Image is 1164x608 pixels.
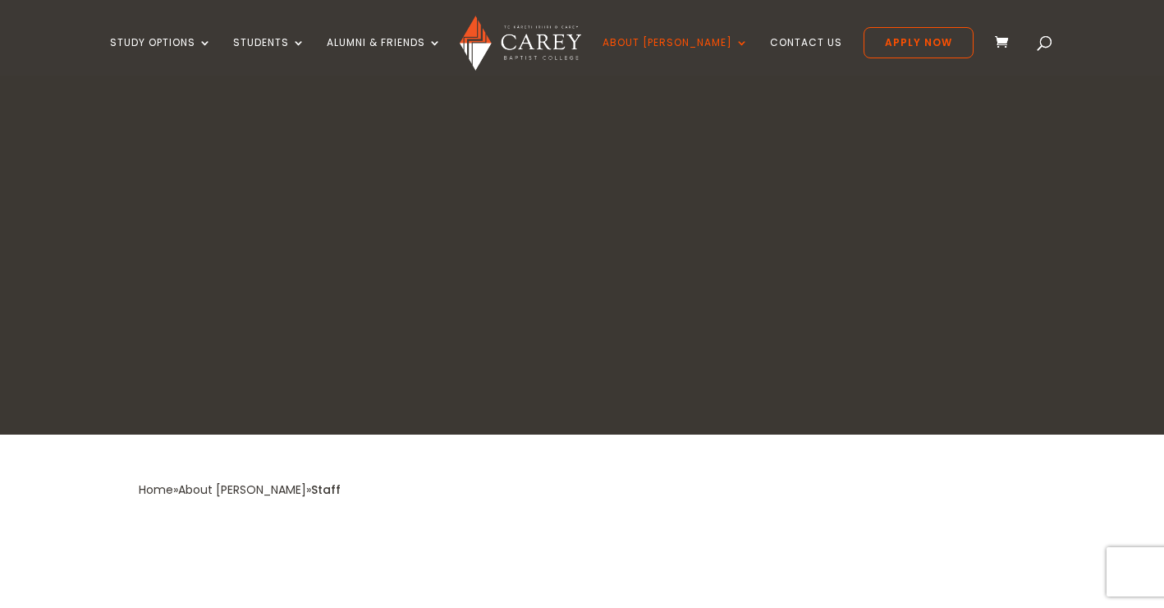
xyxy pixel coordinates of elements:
[178,481,306,498] a: About [PERSON_NAME]
[139,481,173,498] a: Home
[603,37,749,76] a: About [PERSON_NAME]
[460,16,581,71] img: Carey Baptist College
[327,37,442,76] a: Alumni & Friends
[770,37,842,76] a: Contact Us
[139,481,341,498] span: » »
[110,37,212,76] a: Study Options
[864,27,974,58] a: Apply Now
[311,481,341,498] span: Staff
[233,37,305,76] a: Students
